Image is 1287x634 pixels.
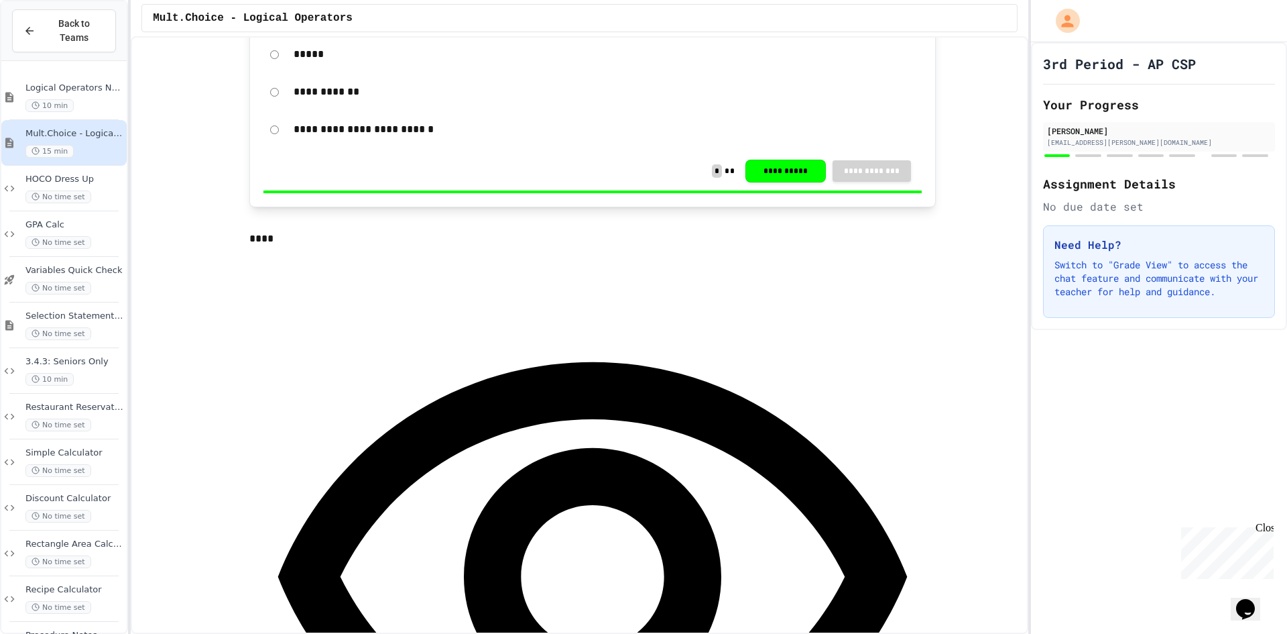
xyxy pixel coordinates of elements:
[1043,174,1275,193] h2: Assignment Details
[5,5,93,85] div: Chat with us now!Close
[44,17,105,45] span: Back to Teams
[25,236,91,249] span: No time set
[25,83,124,94] span: Logical Operators Notes
[25,265,124,276] span: Variables Quick Check
[1043,95,1275,114] h2: Your Progress
[153,10,353,26] span: Mult.Choice - Logical Operators
[1054,237,1264,253] h3: Need Help?
[25,373,74,386] span: 10 min
[25,493,124,505] span: Discount Calculator
[25,219,124,231] span: GPA Calc
[25,356,124,368] span: 3.4.3: Seniors Only
[25,584,124,596] span: Recipe Calculator
[1043,199,1275,215] div: No due date set
[1047,138,1271,148] div: [EMAIL_ADDRESS][PERSON_NAME][DOMAIN_NAME]
[25,556,91,568] span: No time set
[25,327,91,340] span: No time set
[1054,258,1264,299] p: Switch to "Grade View" to access the chat feature and communicate with your teacher for help and ...
[25,311,124,322] span: Selection Statements Notes
[25,191,91,203] span: No time set
[25,128,124,140] span: Mult.Choice - Logical Operators
[25,601,91,614] span: No time set
[25,282,91,295] span: No time set
[25,464,91,477] span: No time set
[25,447,124,459] span: Simple Calculator
[1231,580,1274,621] iframe: chat widget
[25,402,124,413] span: Restaurant Reservation System
[25,539,124,550] span: Rectangle Area Calculator
[25,419,91,431] span: No time set
[25,145,74,158] span: 15 min
[25,174,124,185] span: HOCO Dress Up
[1042,5,1083,36] div: My Account
[1047,125,1271,137] div: [PERSON_NAME]
[12,9,116,52] button: Back to Teams
[25,99,74,112] span: 10 min
[1043,54,1196,73] h1: 3rd Period - AP CSP
[1176,522,1274,579] iframe: chat widget
[25,510,91,523] span: No time set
